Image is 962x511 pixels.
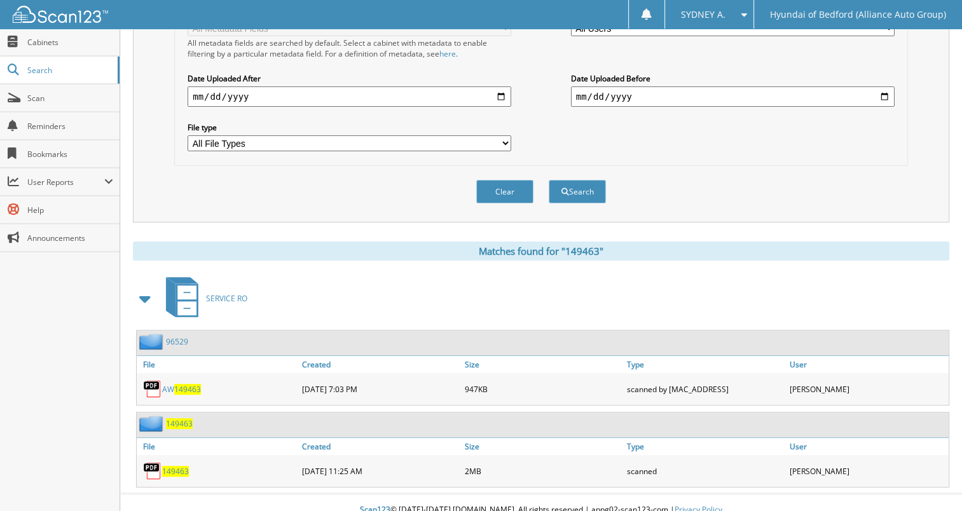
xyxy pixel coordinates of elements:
[549,180,606,203] button: Search
[139,416,166,432] img: folder2.png
[624,458,786,484] div: scanned
[188,122,511,133] label: File type
[462,356,624,373] a: Size
[681,11,725,18] span: SYDNEY A.
[13,6,108,23] img: scan123-logo-white.svg
[158,273,247,324] a: SERVICE RO
[166,336,188,347] a: 96529
[462,438,624,455] a: Size
[787,458,949,484] div: [PERSON_NAME]
[439,48,456,59] a: here
[27,93,113,104] span: Scan
[206,293,247,304] span: SERVICE RO
[137,438,299,455] a: File
[27,233,113,243] span: Announcements
[624,438,786,455] a: Type
[27,37,113,48] span: Cabinets
[27,205,113,215] span: Help
[188,86,511,107] input: start
[162,384,201,395] a: AW149463
[27,65,111,76] span: Search
[299,438,461,455] a: Created
[27,149,113,160] span: Bookmarks
[787,356,949,373] a: User
[299,376,461,402] div: [DATE] 7:03 PM
[139,334,166,350] img: folder2.png
[143,461,162,480] img: PDF.png
[188,37,511,59] div: All metadata fields are searched by default. Select a cabinet with metadata to enable filtering b...
[162,466,189,477] a: 149463
[299,356,461,373] a: Created
[476,180,533,203] button: Clear
[571,73,895,84] label: Date Uploaded Before
[188,73,511,84] label: Date Uploaded After
[624,376,786,402] div: scanned by [MAC_ADDRESS]
[462,376,624,402] div: 947KB
[462,458,624,484] div: 2MB
[27,121,113,132] span: Reminders
[143,379,162,399] img: PDF.png
[787,376,949,402] div: [PERSON_NAME]
[133,242,949,261] div: Matches found for "149463"
[770,11,946,18] span: Hyundai of Bedford (Alliance Auto Group)
[571,86,895,107] input: end
[27,177,104,187] span: User Reports
[898,450,962,511] iframe: Chat Widget
[624,356,786,373] a: Type
[174,384,201,395] span: 149463
[166,418,193,429] a: 149463
[787,438,949,455] a: User
[299,458,461,484] div: [DATE] 11:25 AM
[137,356,299,373] a: File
